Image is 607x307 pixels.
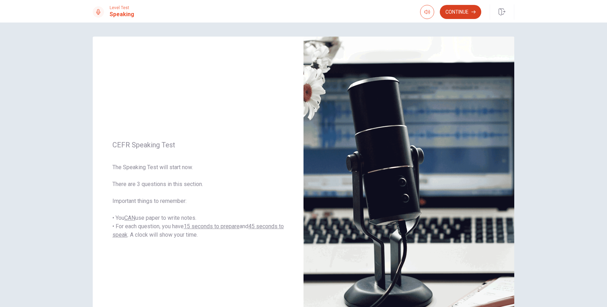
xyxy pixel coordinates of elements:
button: Continue [440,5,481,19]
span: Level Test [110,5,134,10]
u: CAN [124,215,135,221]
span: CEFR Speaking Test [112,141,284,149]
span: The Speaking Test will start now. There are 3 questions in this section. Important things to reme... [112,163,284,239]
h1: Speaking [110,10,134,19]
u: 15 seconds to prepare [184,223,240,230]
